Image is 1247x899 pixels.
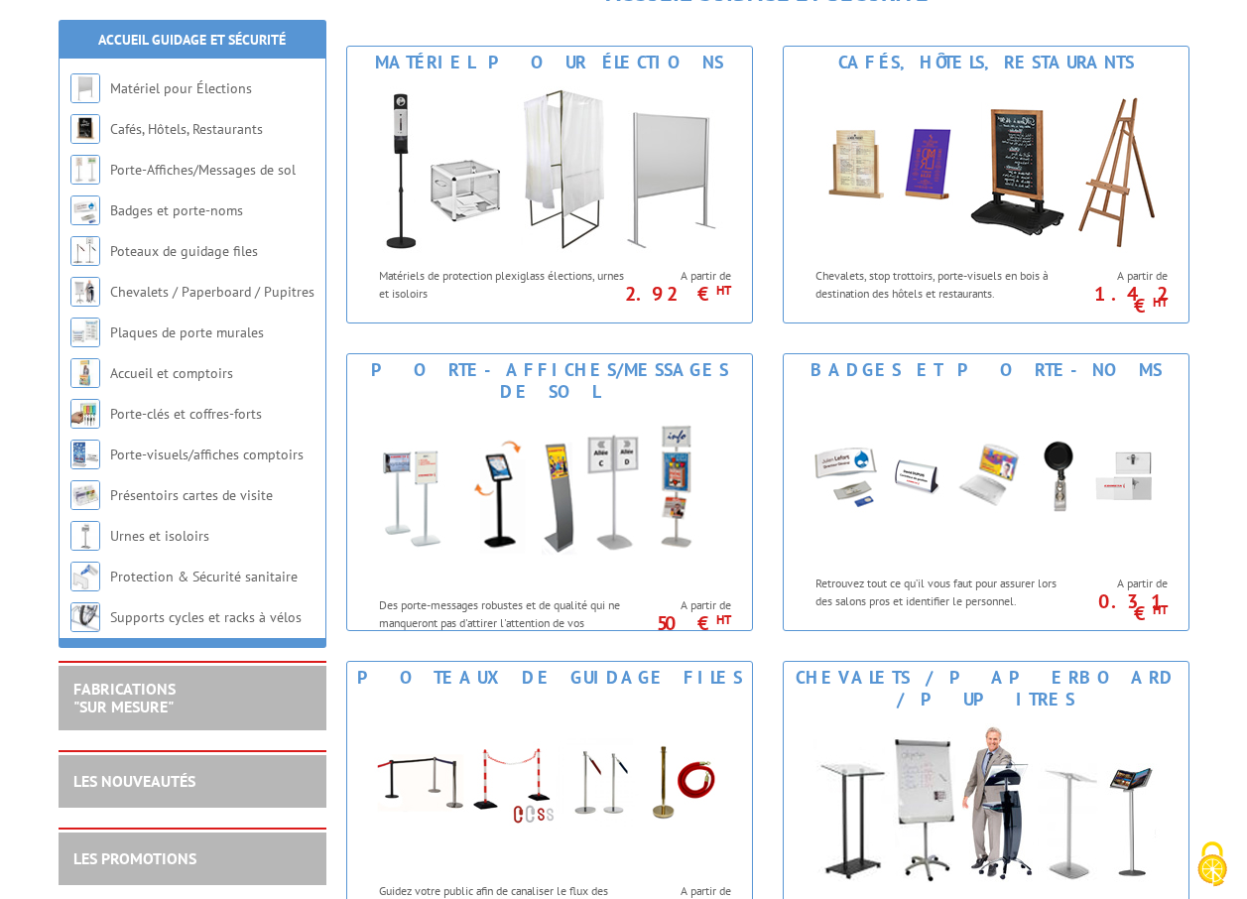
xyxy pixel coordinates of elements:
[110,568,298,585] a: Protection & Sécurité sanitaire
[98,31,286,49] a: Accueil Guidage et Sécurité
[783,353,1189,631] a: Badges et porte-noms Badges et porte-noms Retrouvez tout ce qu’il vous faut pour assurer lors des...
[630,268,731,284] span: A partir de
[70,480,100,510] img: Présentoirs cartes de visite
[803,78,1170,257] img: Cafés, Hôtels, Restaurants
[110,283,314,301] a: Chevalets / Paperboard / Pupitres
[716,282,731,299] sup: HT
[110,201,243,219] a: Badges et porte-noms
[110,405,262,423] a: Porte-clés et coffres-forts
[110,79,252,97] a: Matériel pour Élections
[1057,288,1168,312] p: 1.42 €
[716,611,731,628] sup: HT
[70,114,100,144] img: Cafés, Hôtels, Restaurants
[352,359,747,403] div: Porte-Affiches/Messages de sol
[110,364,233,382] a: Accueil et comptoirs
[1066,268,1168,284] span: A partir de
[70,318,100,347] img: Plaques de porte murales
[379,267,625,301] p: Matériels de protection plexiglass élections, urnes et isoloirs
[70,73,100,103] img: Matériel pour Élections
[789,359,1184,381] div: Badges et porte-noms
[70,440,100,469] img: Porte-visuels/affiches comptoirs
[110,161,296,179] a: Porte-Affiches/Messages de sol
[70,155,100,185] img: Porte-Affiches/Messages de sol
[110,446,304,463] a: Porte-visuels/affiches comptoirs
[620,288,731,300] p: 2.92 €
[1187,839,1237,889] img: Cookies (fenêtre modale)
[803,715,1170,894] img: Chevalets / Paperboard / Pupitres
[803,386,1170,565] img: Badges et porte-noms
[73,679,176,716] a: FABRICATIONS"Sur Mesure"
[783,46,1189,323] a: Cafés, Hôtels, Restaurants Cafés, Hôtels, Restaurants Chevalets, stop trottoirs, porte-visuels en...
[110,120,263,138] a: Cafés, Hôtels, Restaurants
[70,521,100,551] img: Urnes et isoloirs
[70,277,100,307] img: Chevalets / Paperboard / Pupitres
[110,486,273,504] a: Présentoirs cartes de visite
[70,562,100,591] img: Protection & Sécurité sanitaire
[110,242,258,260] a: Poteaux de guidage files
[110,608,302,626] a: Supports cycles et racks à vélos
[346,46,753,323] a: Matériel pour Élections Matériel pour Élections Matériels de protection plexiglass élections, urn...
[366,78,733,257] img: Matériel pour Élections
[70,236,100,266] img: Poteaux de guidage files
[1153,294,1168,311] sup: HT
[379,596,625,647] p: Des porte-messages robustes et de qualité qui ne manqueront pas d'attirer l'attention de vos pass...
[70,195,100,225] img: Badges et porte-noms
[110,323,264,341] a: Plaques de porte murales
[346,353,753,631] a: Porte-Affiches/Messages de sol Porte-Affiches/Messages de sol Des porte-messages robustes et de q...
[789,667,1184,710] div: Chevalets / Paperboard / Pupitres
[1057,595,1168,619] p: 0.31 €
[815,267,1061,301] p: Chevalets, stop trottoirs, porte-visuels en bois à destination des hôtels et restaurants.
[620,617,731,629] p: 50 €
[352,667,747,689] div: Poteaux de guidage files
[1066,576,1168,591] span: A partir de
[789,52,1184,73] div: Cafés, Hôtels, Restaurants
[70,602,100,632] img: Supports cycles et racks à vélos
[1178,832,1247,899] button: Cookies (fenêtre modale)
[352,52,747,73] div: Matériel pour Élections
[366,408,733,586] img: Porte-Affiches/Messages de sol
[815,575,1061,608] p: Retrouvez tout ce qu’il vous faut pour assurer lors des salons pros et identifier le personnel.
[366,694,733,872] img: Poteaux de guidage files
[1153,601,1168,618] sup: HT
[630,597,731,613] span: A partir de
[110,527,209,545] a: Urnes et isoloirs
[70,358,100,388] img: Accueil et comptoirs
[70,399,100,429] img: Porte-clés et coffres-forts
[73,771,195,791] a: LES NOUVEAUTÉS
[630,883,731,899] span: A partir de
